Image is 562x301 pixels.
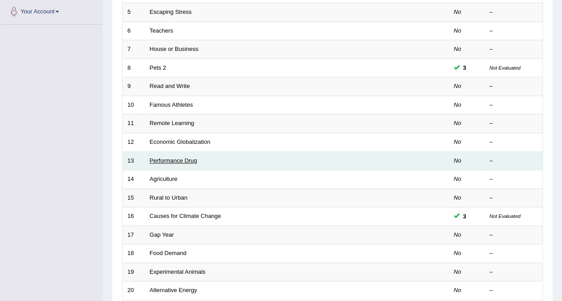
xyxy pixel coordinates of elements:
small: Not Evaluated [490,65,520,71]
td: 5 [123,3,145,22]
td: 20 [123,281,145,300]
td: 9 [123,77,145,96]
a: Economic Globalization [150,138,211,145]
td: 11 [123,114,145,133]
a: Food Demand [150,250,186,256]
a: Rural to Urban [150,194,188,201]
em: No [454,250,461,256]
div: – [490,27,538,35]
div: – [490,101,538,109]
em: No [454,138,461,145]
em: No [454,120,461,126]
td: 13 [123,151,145,170]
td: 17 [123,226,145,244]
div: – [490,82,538,91]
em: No [454,46,461,52]
td: 15 [123,188,145,207]
div: – [490,194,538,202]
td: 16 [123,207,145,226]
div: – [490,286,538,295]
a: Alternative Energy [150,287,197,293]
em: No [454,287,461,293]
div: – [490,249,538,258]
span: You can still take this question [460,63,470,72]
a: Experimental Animals [150,268,206,275]
em: No [454,194,461,201]
td: 10 [123,96,145,114]
a: Agriculture [150,176,177,182]
em: No [454,8,461,15]
div: – [490,231,538,239]
em: No [454,176,461,182]
td: 12 [123,133,145,151]
a: Gap Year [150,231,174,238]
div: – [490,268,538,276]
td: 14 [123,170,145,189]
em: No [454,268,461,275]
a: Famous Athletes [150,101,193,108]
div: – [490,8,538,17]
div: – [490,175,538,184]
td: 7 [123,40,145,59]
em: No [454,101,461,108]
em: No [454,27,461,34]
td: 19 [123,263,145,281]
a: Remote Learning [150,120,194,126]
span: You can still take this question [460,212,470,221]
a: Read and Write [150,83,190,89]
div: – [490,119,538,128]
div: – [490,157,538,165]
small: Not Evaluated [490,213,520,219]
div: – [490,138,538,146]
em: No [454,157,461,164]
div: – [490,45,538,54]
em: No [454,231,461,238]
td: 8 [123,59,145,77]
td: 6 [123,21,145,40]
a: Performance Drug [150,157,197,164]
a: Escaping Stress [150,8,192,15]
a: House or Business [150,46,199,52]
a: Causes for Climate Change [150,213,221,219]
a: Teachers [150,27,173,34]
td: 18 [123,244,145,263]
em: No [454,83,461,89]
a: Pets 2 [150,64,166,71]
